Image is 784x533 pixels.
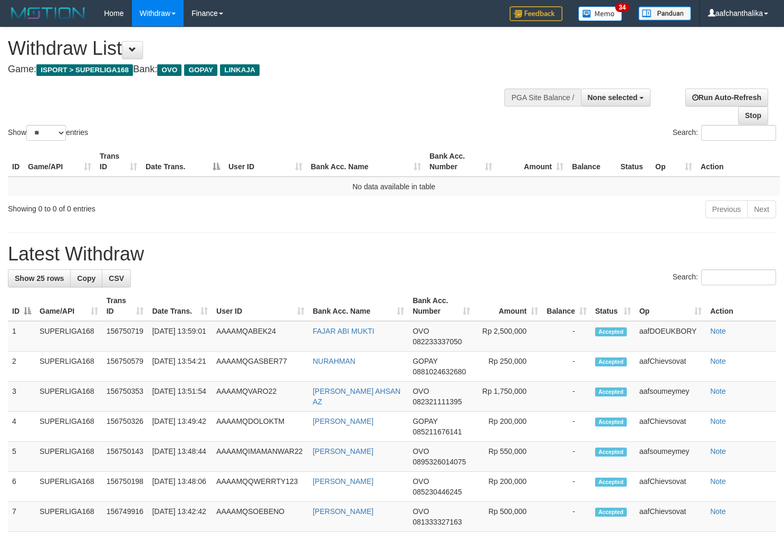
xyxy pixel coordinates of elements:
[8,125,88,141] label: Show entries
[413,518,462,526] span: Copy 081333327163 to clipboard
[8,291,35,321] th: ID: activate to sort column descending
[141,147,224,177] th: Date Trans.: activate to sort column descending
[581,89,651,106] button: None selected
[148,352,212,382] td: [DATE] 13:54:21
[638,6,691,21] img: panduan.png
[148,382,212,412] td: [DATE] 13:51:54
[36,64,133,76] span: ISPORT > SUPERLIGA168
[8,38,512,59] h1: Withdraw List
[8,442,35,472] td: 5
[738,106,768,124] a: Stop
[474,382,542,412] td: Rp 1,750,000
[212,382,309,412] td: AAAAMQVARO22
[591,291,635,321] th: Status: activate to sort column ascending
[35,382,102,412] td: SUPERLIGA168
[148,472,212,502] td: [DATE] 13:48:06
[710,387,726,395] a: Note
[673,269,776,285] label: Search:
[184,64,217,76] span: GOPAY
[8,244,776,265] h1: Latest Withdraw
[212,291,309,321] th: User ID: activate to sort column ascending
[70,269,102,287] a: Copy
[35,472,102,502] td: SUPERLIGA168
[413,327,429,335] span: OVO
[747,200,776,218] a: Next
[413,447,429,456] span: OVO
[710,447,726,456] a: Note
[148,442,212,472] td: [DATE] 13:48:44
[635,412,706,442] td: aafChievsovat
[413,477,429,486] span: OVO
[102,442,148,472] td: 156750143
[568,147,616,177] th: Balance
[635,291,706,321] th: Op: activate to sort column ascending
[710,357,726,365] a: Note
[595,418,627,427] span: Accepted
[635,442,706,472] td: aafsoumeymey
[685,89,768,106] a: Run Auto-Refresh
[542,291,591,321] th: Balance: activate to sort column ascending
[8,321,35,352] td: 1
[413,458,466,466] span: Copy 0895326014075 to clipboard
[148,321,212,352] td: [DATE] 13:59:01
[8,64,512,75] h4: Game: Bank:
[542,321,591,352] td: -
[474,472,542,502] td: Rp 200,000
[212,502,309,532] td: AAAAMQSOEBENO
[8,199,319,214] div: Showing 0 to 0 of 0 entries
[148,291,212,321] th: Date Trans.: activate to sort column ascending
[77,274,95,283] span: Copy
[8,472,35,502] td: 6
[588,93,638,102] span: None selected
[651,147,696,177] th: Op: activate to sort column ascending
[696,147,780,177] th: Action
[35,442,102,472] td: SUPERLIGA168
[313,327,375,335] a: FAJAR ABI MUKTI
[413,337,462,346] span: Copy 082233337050 to clipboard
[474,352,542,382] td: Rp 250,000
[95,147,141,177] th: Trans ID: activate to sort column ascending
[313,357,356,365] a: NURAHMAN
[102,502,148,532] td: 156749916
[706,291,776,321] th: Action
[673,125,776,141] label: Search:
[8,269,71,287] a: Show 25 rows
[148,412,212,442] td: [DATE] 13:49:42
[313,387,401,406] a: [PERSON_NAME] AHSAN AZ
[148,502,212,532] td: [DATE] 13:42:42
[212,442,309,472] td: AAAAMQIMAMANWAR22
[212,472,309,502] td: AAAAMQQWERRTY123
[578,6,623,21] img: Button%20Memo.svg
[224,147,307,177] th: User ID: activate to sort column ascending
[496,147,568,177] th: Amount: activate to sort column ascending
[102,412,148,442] td: 156750326
[413,367,466,376] span: Copy 0881024632680 to clipboard
[413,417,437,425] span: GOPAY
[309,291,408,321] th: Bank Acc. Name: activate to sort column ascending
[474,412,542,442] td: Rp 200,000
[212,321,309,352] td: AAAAMQABEK24
[109,274,124,283] span: CSV
[313,417,374,425] a: [PERSON_NAME]
[701,269,776,285] input: Search:
[408,291,474,321] th: Bank Acc. Number: activate to sort column ascending
[595,327,627,336] span: Accepted
[24,147,95,177] th: Game/API: activate to sort column ascending
[542,382,591,412] td: -
[542,352,591,382] td: -
[313,447,374,456] a: [PERSON_NAME]
[595,387,627,396] span: Accepted
[504,89,580,106] div: PGA Site Balance /
[35,502,102,532] td: SUPERLIGA168
[102,352,148,382] td: 156750579
[15,274,64,283] span: Show 25 rows
[102,321,148,352] td: 156750719
[212,412,309,442] td: AAAAMQDOLOKTM
[595,448,627,457] span: Accepted
[595,357,627,366] span: Accepted
[102,291,148,321] th: Trans ID: activate to sort column ascending
[8,502,35,532] td: 7
[8,352,35,382] td: 2
[635,472,706,502] td: aafChievsovat
[35,291,102,321] th: Game/API: activate to sort column ascending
